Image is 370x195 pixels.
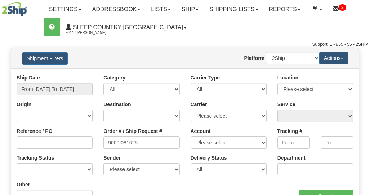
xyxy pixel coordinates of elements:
[103,154,120,161] label: Sender
[17,181,30,188] label: Other
[146,0,176,18] a: Lists
[277,127,302,135] label: Tracking #
[339,4,346,11] sup: 2
[103,74,125,81] label: Category
[176,0,204,18] a: Ship
[103,101,131,108] label: Destination
[321,136,353,149] input: To
[2,42,368,48] div: Support: 1 - 855 - 55 - 2SHIP
[204,0,263,18] a: Shipping lists
[87,0,146,18] a: Addressbook
[319,52,348,64] button: Actions
[44,0,87,18] a: Settings
[264,0,306,18] a: Reports
[353,61,369,134] iframe: chat widget
[60,18,192,36] a: Sleep Country [GEOGRAPHIC_DATA] 2044 / [PERSON_NAME]
[17,74,40,81] label: Ship Date
[71,24,183,30] span: Sleep Country [GEOGRAPHIC_DATA]
[191,74,220,81] label: Carrier Type
[191,154,227,161] label: Delivery Status
[244,55,264,62] label: Platform
[327,0,352,18] a: 2
[277,136,310,149] input: From
[277,154,306,161] label: Department
[191,101,207,108] label: Carrier
[277,101,295,108] label: Service
[103,127,162,135] label: Order # / Ship Request #
[2,2,27,16] img: logo2044.jpg
[66,29,120,36] span: 2044 / [PERSON_NAME]
[17,154,54,161] label: Tracking Status
[277,74,298,81] label: Location
[22,52,68,65] button: Shipment Filters
[17,101,31,108] label: Origin
[191,127,211,135] label: Account
[17,127,53,135] label: Reference / PO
